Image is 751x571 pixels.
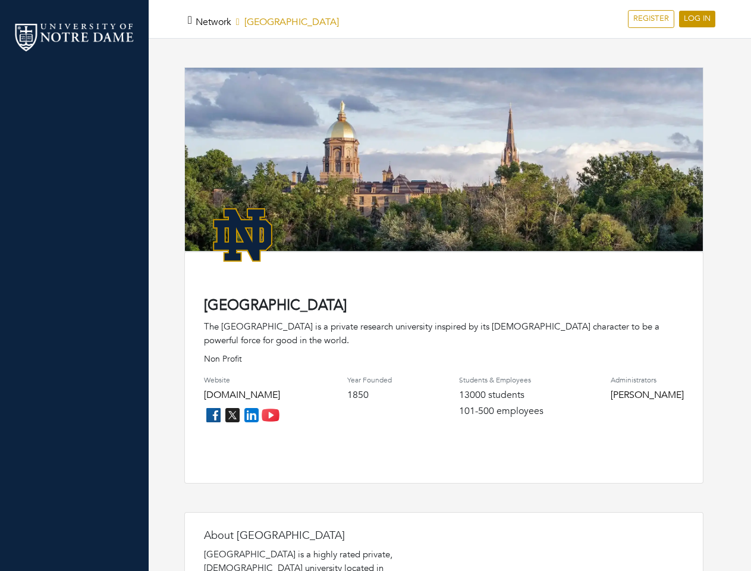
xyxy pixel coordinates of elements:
[459,376,543,384] h4: Students & Employees
[611,388,684,401] a: [PERSON_NAME]
[12,21,137,54] img: nd_logo.png
[628,10,674,28] a: REGISTER
[204,406,223,425] img: facebook_icon-256f8dfc8812ddc1b8eade64b8eafd8a868ed32f90a8d2bb44f507e1979dbc24.png
[347,390,392,401] h4: 1850
[261,406,280,425] img: youtube_icon-fc3c61c8c22f3cdcae68f2f17984f5f016928f0ca0694dd5da90beefb88aa45e.png
[459,406,543,417] h4: 101-500 employees
[347,376,392,384] h4: Year Founded
[196,17,339,28] h5: [GEOGRAPHIC_DATA]
[611,376,684,384] h4: Administrators
[204,196,281,274] img: NotreDame_Logo.png
[196,15,231,29] a: Network
[185,68,703,266] img: rare_disease_hero-1920%20copy.png
[242,406,261,425] img: linkedin_icon-84db3ca265f4ac0988026744a78baded5d6ee8239146f80404fb69c9eee6e8e7.png
[204,376,280,384] h4: Website
[204,320,684,347] div: The [GEOGRAPHIC_DATA] is a private research university inspired by its [DEMOGRAPHIC_DATA] charact...
[204,353,684,365] p: Non Profit
[204,297,684,315] h4: [GEOGRAPHIC_DATA]
[679,11,715,27] a: LOG IN
[204,529,442,542] h4: About [GEOGRAPHIC_DATA]
[204,388,280,401] a: [DOMAIN_NAME]
[223,406,242,425] img: twitter_icon-7d0bafdc4ccc1285aa2013833b377ca91d92330db209b8298ca96278571368c9.png
[459,390,543,401] h4: 13000 students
